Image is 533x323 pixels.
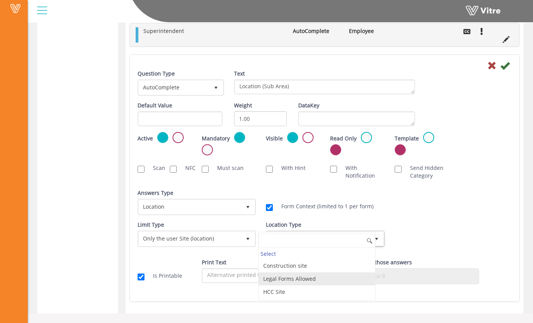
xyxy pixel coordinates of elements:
label: DataKey [298,102,319,109]
label: Visible [266,135,283,142]
label: Default Value [138,102,172,109]
input: NFC [170,166,177,173]
li: Legal Forms Allowed [259,272,375,285]
li: HCC Site [259,285,375,298]
span: Location [139,200,241,214]
span: AutoComplete [139,81,209,94]
textarea: Location (Sub Area) [234,79,415,94]
span: select [241,232,255,246]
label: Question Type [138,70,175,77]
label: Form Context (limited to 1 per form) [274,203,374,210]
label: Is Printable [145,272,182,280]
label: Location Type [266,221,301,229]
span: select [209,81,223,94]
label: Weight [234,102,252,109]
input: With Notification [330,166,337,173]
label: Must scan [209,164,244,172]
input: Must scan [202,166,209,173]
label: Active [138,135,153,142]
label: Send Hidden Category [402,164,447,180]
input: Is Printable [138,274,144,280]
span: select [370,232,384,246]
input: Send Hidden Category [395,166,402,173]
span: Only the user Site (location) [139,232,241,246]
label: Mandatory [202,135,230,142]
span: select [241,200,255,214]
label: Scan [145,164,158,172]
label: Limit Type [138,221,164,229]
label: With Hint [274,164,306,172]
input: Form Context (limited to 1 per form) [266,204,273,211]
label: NFC [178,164,191,172]
label: Template [395,135,419,142]
li: AutoComplete [289,27,345,35]
label: With Notification [338,164,383,180]
label: Text [234,70,245,77]
label: Answers Type [138,189,173,197]
input: Like: Not relevant, David, Device 9 [301,270,477,282]
li: Employee [345,27,401,35]
span: Superintendent [143,27,184,35]
li: Construction site [259,259,375,272]
div: Select [259,249,375,259]
input: Scan [138,166,144,173]
label: Read Only [330,135,357,142]
label: Print Text [202,259,226,266]
input: With Hint [266,166,273,173]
